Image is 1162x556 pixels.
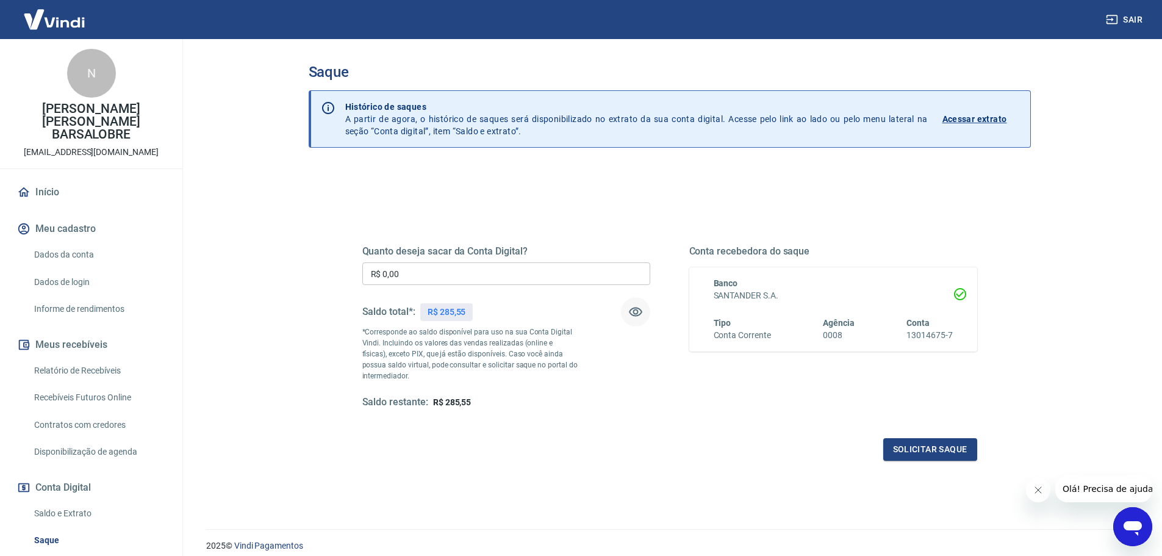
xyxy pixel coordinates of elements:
a: Relatório de Recebíveis [29,358,168,383]
button: Sair [1103,9,1147,31]
a: Saque [29,528,168,553]
h5: Conta recebedora do saque [689,245,977,258]
div: N [67,49,116,98]
p: Acessar extrato [942,113,1007,125]
a: Dados da conta [29,242,168,267]
p: [EMAIL_ADDRESS][DOMAIN_NAME] [24,146,159,159]
a: Recebíveis Futuros Online [29,385,168,410]
h5: Saldo total*: [362,306,415,318]
h6: Conta Corrente [714,329,771,342]
button: Meus recebíveis [15,331,168,358]
button: Solicitar saque [883,438,977,461]
p: [PERSON_NAME] [PERSON_NAME] BARSALOBRE [10,103,173,141]
a: Início [15,179,168,206]
a: Acessar extrato [942,101,1020,137]
h6: 13014675-7 [906,329,953,342]
span: Olá! Precisa de ajuda? [7,9,102,18]
h5: Saldo restante: [362,396,428,409]
p: 2025 © [206,540,1133,552]
span: R$ 285,55 [433,397,472,407]
h6: 0008 [823,329,855,342]
p: *Corresponde ao saldo disponível para uso na sua Conta Digital Vindi. Incluindo os valores das ve... [362,327,578,381]
button: Conta Digital [15,474,168,501]
p: Histórico de saques [345,101,928,113]
span: Agência [823,318,855,328]
span: Conta [906,318,930,328]
iframe: Mensagem da empresa [1055,475,1152,502]
button: Meu cadastro [15,215,168,242]
span: Tipo [714,318,731,328]
h5: Quanto deseja sacar da Conta Digital? [362,245,650,258]
span: Banco [714,278,738,288]
iframe: Botão para abrir a janela de mensagens [1113,507,1152,546]
iframe: Fechar mensagem [1026,478,1050,502]
p: A partir de agora, o histórico de saques será disponibilizado no extrato da sua conta digital. Ac... [345,101,928,137]
img: Vindi [15,1,94,38]
h6: SANTANDER S.A. [714,289,953,302]
h3: Saque [309,63,1031,81]
a: Contratos com credores [29,413,168,438]
a: Dados de login [29,270,168,295]
a: Saldo e Extrato [29,501,168,526]
a: Vindi Pagamentos [234,541,303,551]
p: R$ 285,55 [428,306,466,319]
a: Informe de rendimentos [29,297,168,322]
a: Disponibilização de agenda [29,439,168,464]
